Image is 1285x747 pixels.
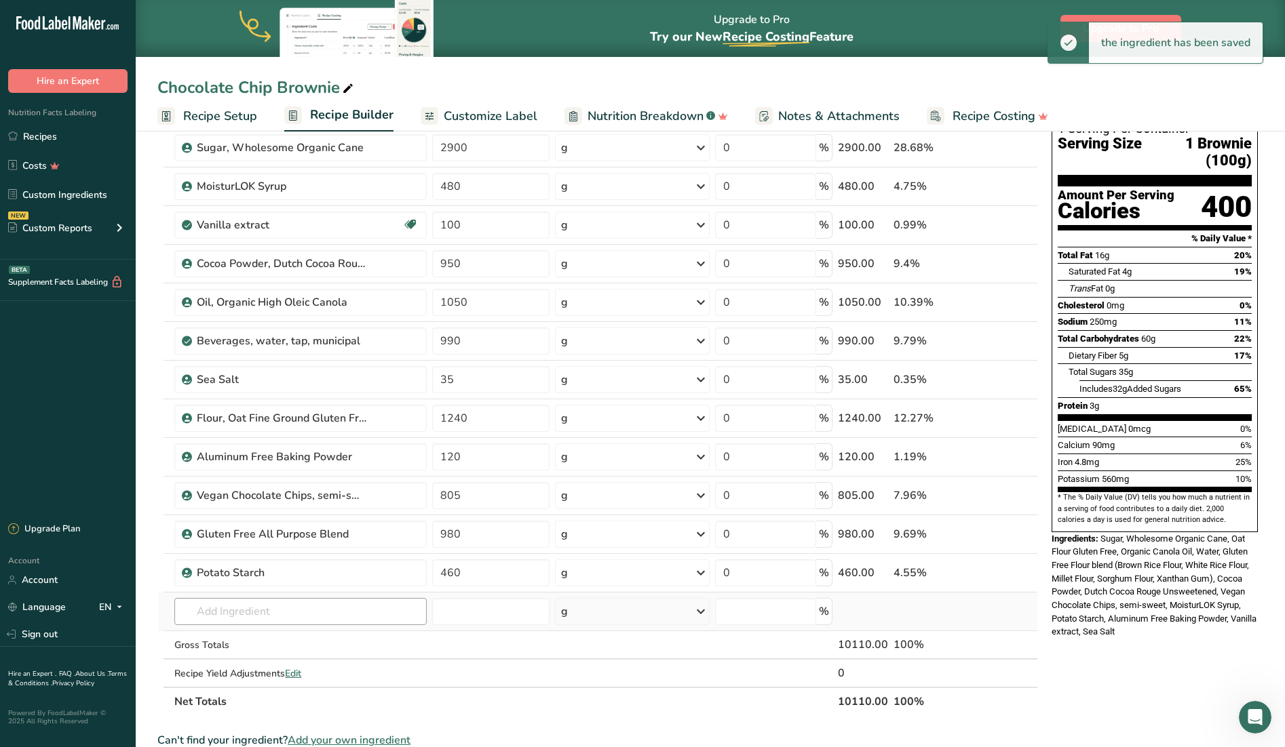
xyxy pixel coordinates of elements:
[1083,20,1159,37] span: Upgrade to Pro
[650,28,854,45] span: Try our New Feature
[838,665,888,681] div: 0
[1235,457,1252,467] span: 25%
[1075,457,1099,467] span: 4.8mg
[8,709,128,725] div: Powered By FoodLabelMaker © 2025 All Rights Reserved
[838,487,888,504] div: 805.00
[1069,283,1103,294] span: Fat
[564,101,728,132] a: Nutrition Breakdown
[1058,189,1174,202] div: Amount Per Serving
[1052,533,1098,544] span: Ingredients:
[1234,350,1252,361] span: 17%
[894,256,974,272] div: 9.4%
[157,101,257,132] a: Recipe Setup
[1234,334,1252,344] span: 22%
[1058,334,1139,344] span: Total Carbohydrates
[174,598,426,625] input: Add Ingredient
[1058,401,1088,411] span: Protein
[894,526,974,542] div: 9.69%
[650,1,854,57] div: Upgrade to Pro
[197,449,366,465] div: Aluminum Free Baking Powder
[1239,701,1271,733] iframe: Intercom live chat
[838,294,888,310] div: 1050.00
[157,75,356,100] div: Chocolate Chip Brownie
[9,266,30,274] div: BETA
[1142,136,1252,169] span: 1 Brownie (100g)
[894,333,974,349] div: 9.79%
[838,565,888,581] div: 460.00
[561,178,568,195] div: g
[838,217,888,233] div: 100.00
[894,449,974,465] div: 1.19%
[8,523,80,536] div: Upgrade Plan
[444,107,537,125] span: Customize Label
[197,333,366,349] div: Beverages, water, tap, municipal
[1058,424,1126,434] span: [MEDICAL_DATA]
[1107,300,1124,310] span: 0mg
[561,526,568,542] div: g
[1069,367,1117,377] span: Total Sugars
[75,669,108,679] a: About Us .
[835,687,891,715] th: 10110.00
[1069,266,1120,277] span: Saturated Fat
[1234,250,1252,260] span: 20%
[588,107,704,125] span: Nutrition Breakdown
[561,294,568,310] div: g
[8,595,66,619] a: Language
[197,140,366,156] div: Sugar, Wholesome Organic Cane
[1060,15,1181,42] button: Upgrade to Pro
[172,687,835,715] th: Net Totals
[284,100,394,132] a: Recipe Builder
[894,637,974,653] div: 100%
[1119,367,1133,377] span: 35g
[838,526,888,542] div: 980.00
[723,28,809,45] span: Recipe Costing
[197,294,366,310] div: Oil, Organic High Oleic Canola
[1058,440,1090,450] span: Calcium
[1141,334,1155,344] span: 60g
[561,256,568,272] div: g
[561,371,568,388] div: g
[1058,300,1105,310] span: Cholesterol
[778,107,900,125] span: Notes & Attachments
[1069,350,1117,361] span: Dietary Fiber
[1201,189,1252,225] div: 400
[561,565,568,581] div: g
[838,449,888,465] div: 120.00
[1058,457,1073,467] span: Iron
[838,371,888,388] div: 35.00
[561,487,568,504] div: g
[1234,266,1252,277] span: 19%
[838,178,888,195] div: 480.00
[894,178,974,195] div: 4.75%
[197,410,366,426] div: Flour, Oat Fine Ground Gluten Free
[561,449,568,465] div: g
[197,371,366,388] div: Sea Salt
[927,101,1048,132] a: Recipe Costing
[174,638,426,652] div: Gross Totals
[52,679,94,688] a: Privacy Policy
[1090,317,1117,327] span: 250mg
[1122,266,1132,277] span: 4g
[838,140,888,156] div: 2900.00
[838,637,888,653] div: 10110.00
[561,410,568,426] div: g
[1113,384,1127,394] span: 32g
[197,217,366,233] div: Vanilla extract
[197,526,366,542] div: Gluten Free All Purpose Blend
[953,107,1035,125] span: Recipe Costing
[1069,283,1091,294] i: Trans
[561,217,568,233] div: g
[1079,384,1181,394] span: Includes Added Sugars
[1090,401,1099,411] span: 3g
[1240,424,1252,434] span: 0%
[99,599,128,615] div: EN
[1095,250,1109,260] span: 16g
[1058,317,1088,327] span: Sodium
[838,256,888,272] div: 950.00
[8,221,92,235] div: Custom Reports
[1234,384,1252,394] span: 65%
[8,669,127,688] a: Terms & Conditions .
[1089,22,1263,63] div: the ingredient has been saved
[1092,440,1115,450] span: 90mg
[197,256,366,272] div: Cocoa Powder, Dutch Cocoa Rouge Unsweetened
